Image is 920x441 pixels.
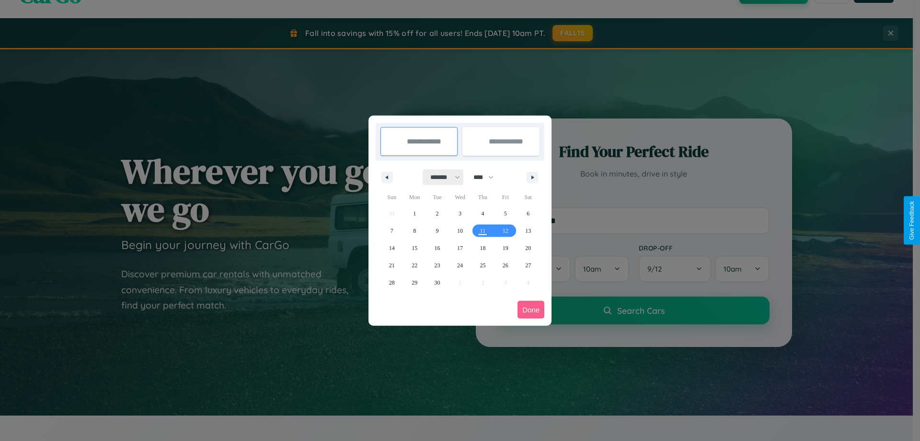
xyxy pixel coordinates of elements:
button: 17 [448,239,471,257]
span: 12 [503,222,508,239]
button: 20 [517,239,540,257]
button: 29 [403,274,425,291]
span: 25 [480,257,485,274]
span: 14 [389,239,395,257]
span: 4 [481,205,484,222]
span: Mon [403,190,425,205]
span: 3 [459,205,461,222]
button: Done [517,301,544,319]
button: 27 [517,257,540,274]
span: 27 [525,257,531,274]
button: 26 [494,257,517,274]
span: 26 [503,257,508,274]
button: 6 [517,205,540,222]
span: 8 [413,222,416,239]
button: 7 [380,222,403,239]
button: 30 [426,274,448,291]
span: Wed [448,190,471,205]
span: 5 [504,205,507,222]
button: 15 [403,239,425,257]
span: 2 [436,205,439,222]
span: 23 [435,257,440,274]
button: 12 [494,222,517,239]
button: 24 [448,257,471,274]
span: 7 [391,222,393,239]
button: 3 [448,205,471,222]
span: 13 [525,222,531,239]
button: 21 [380,257,403,274]
button: 13 [517,222,540,239]
span: 10 [457,222,463,239]
span: Thu [471,190,494,205]
button: 10 [448,222,471,239]
span: 1 [413,205,416,222]
button: 16 [426,239,448,257]
span: 24 [457,257,463,274]
button: 9 [426,222,448,239]
button: 11 [471,222,494,239]
span: 30 [435,274,440,291]
span: 21 [389,257,395,274]
span: 6 [527,205,529,222]
button: 22 [403,257,425,274]
button: 23 [426,257,448,274]
span: Tue [426,190,448,205]
span: 22 [412,257,417,274]
button: 28 [380,274,403,291]
span: 20 [525,239,531,257]
span: 16 [435,239,440,257]
div: Give Feedback [908,201,915,240]
button: 5 [494,205,517,222]
button: 1 [403,205,425,222]
span: 28 [389,274,395,291]
button: 8 [403,222,425,239]
span: Fri [494,190,517,205]
span: 17 [457,239,463,257]
span: 15 [412,239,417,257]
button: 25 [471,257,494,274]
span: Sat [517,190,540,205]
button: 14 [380,239,403,257]
span: 11 [480,222,486,239]
span: 19 [503,239,508,257]
span: Sun [380,190,403,205]
button: 18 [471,239,494,257]
span: 29 [412,274,417,291]
button: 4 [471,205,494,222]
span: 9 [436,222,439,239]
button: 19 [494,239,517,257]
button: 2 [426,205,448,222]
span: 18 [480,239,485,257]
